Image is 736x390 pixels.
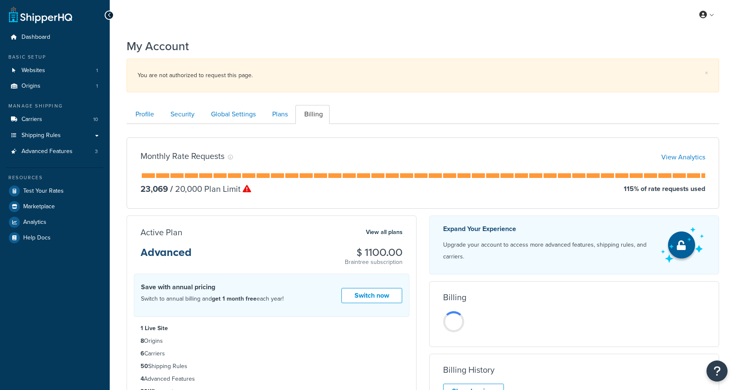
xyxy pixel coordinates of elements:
li: Shipping Rules [141,362,403,371]
a: View Analytics [661,152,705,162]
strong: 1 Live Site [141,324,168,333]
span: Marketplace [23,203,55,210]
p: Upgrade your account to access more advanced features, shipping rules, and carriers. [443,239,653,263]
span: Test Your Rates [23,188,64,195]
a: Test Your Rates [6,183,103,199]
span: Analytics [23,219,46,226]
span: Carriers [22,116,42,123]
strong: 50 [141,362,148,371]
a: × [705,70,708,76]
span: 3 [95,148,98,155]
a: Shipping Rules [6,128,103,143]
a: Expand Your Experience Upgrade your account to access more advanced features, shipping rules, and... [429,215,719,274]
a: Plans [263,105,295,124]
button: Open Resource Center [706,360,728,382]
h3: Billing [443,293,466,302]
li: Origins [141,336,403,346]
span: Dashboard [22,34,50,41]
h3: $ 1100.00 [345,247,403,258]
a: Dashboard [6,30,103,45]
span: 10 [93,116,98,123]
a: Advanced Features 3 [6,144,103,159]
p: Expand Your Experience [443,223,653,235]
a: Marketplace [6,199,103,214]
div: Basic Setup [6,54,103,61]
h3: Billing History [443,365,495,374]
p: 20,000 Plan Limit [168,183,251,195]
h3: Active Plan [141,228,182,237]
p: 23,069 [141,183,168,195]
a: View all plans [366,227,403,238]
strong: get 1 month free [212,294,257,303]
div: Manage Shipping [6,102,103,110]
a: Origins 1 [6,78,103,94]
a: Security [162,105,201,124]
span: / [170,183,173,195]
a: Help Docs [6,230,103,245]
li: Origins [6,78,103,94]
a: Websites 1 [6,63,103,78]
p: 115 % of rate requests used [624,183,705,195]
h3: Monthly Rate Requests [141,151,225,161]
span: Origins [22,83,41,90]
li: Carriers [141,349,403,358]
li: Advanced Features [6,144,103,159]
p: Braintree subscription [345,258,403,266]
a: Profile [127,105,161,124]
a: Analytics [6,215,103,230]
div: Resources [6,174,103,181]
span: Advanced Features [22,148,73,155]
div: You are not authorized to request this page. [138,70,708,81]
span: Help Docs [23,234,51,242]
strong: 8 [141,336,144,345]
li: Advanced Features [141,374,403,384]
a: Carriers 10 [6,112,103,127]
li: Carriers [6,112,103,127]
a: Billing [295,105,330,124]
span: Websites [22,67,45,74]
strong: 4 [141,374,144,383]
span: Shipping Rules [22,132,61,139]
p: Switch to annual billing and each year! [141,293,284,304]
a: Global Settings [202,105,262,124]
span: 1 [96,67,98,74]
a: ShipperHQ Home [9,6,72,23]
span: 1 [96,83,98,90]
li: Websites [6,63,103,78]
strong: 6 [141,349,144,358]
h3: Advanced [141,247,192,265]
h1: My Account [127,38,189,54]
a: Switch now [341,288,402,304]
h4: Save with annual pricing [141,282,284,292]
